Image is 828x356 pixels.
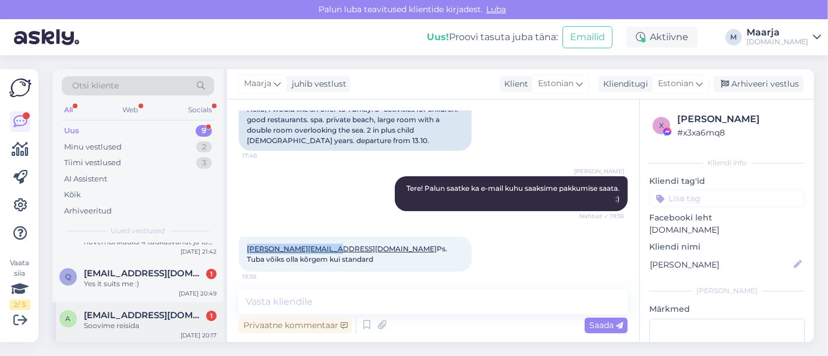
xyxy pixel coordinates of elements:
[196,141,212,153] div: 2
[649,175,805,187] p: Kliendi tag'id
[427,30,558,44] div: Proovi tasuta juba täna:
[746,37,808,47] div: [DOMAIN_NAME]
[427,31,449,42] b: Uus!
[9,79,31,97] img: Askly Logo
[500,78,528,90] div: Klient
[206,269,217,279] div: 1
[649,224,805,236] p: [DOMAIN_NAME]
[181,331,217,340] div: [DATE] 20:17
[714,76,804,92] div: Arhiveeri vestlus
[64,173,107,185] div: AI Assistent
[84,310,205,321] span: Ahtos@rimitax.ee
[287,78,346,90] div: juhib vestlust
[181,247,217,256] div: [DATE] 21:42
[589,320,623,330] span: Saada
[72,80,119,92] span: Otsi kliente
[579,212,624,220] span: Nähtud ✓ 19:36
[659,121,664,130] span: x
[64,205,112,217] div: Arhiveeritud
[658,77,693,90] span: Estonian
[111,226,165,236] span: Uued vestlused
[84,279,217,289] div: Yes it suits me :)
[242,272,286,281] span: 19:38
[64,125,79,137] div: Uus
[84,321,217,331] div: Soovime reisida
[649,158,805,168] div: Kliendi info
[196,157,212,169] div: 3
[677,112,801,126] div: [PERSON_NAME]
[677,126,801,139] div: # x3xa6mq8
[84,268,205,279] span: quaresma1717@gmail.com
[239,99,472,151] div: Hello, I would like an offer to Turkey. 5* activities for children. good restaurants. spa. privat...
[244,77,271,90] span: Maarja
[406,184,621,203] span: Tere! Palun saatke ka e-mail kuhu saaksime pakkumise saata. :)
[239,318,352,333] div: Privaatne kommentaar
[746,28,821,47] a: Maarja[DOMAIN_NAME]
[64,157,121,169] div: Tiimi vestlused
[121,102,141,118] div: Web
[65,272,71,281] span: q
[649,286,805,296] div: [PERSON_NAME]
[66,314,71,323] span: A
[649,303,805,315] p: Märkmed
[186,102,214,118] div: Socials
[649,212,805,224] p: Facebooki leht
[562,26,613,48] button: Emailid
[9,258,30,310] div: Vaata siia
[538,77,574,90] span: Estonian
[599,78,648,90] div: Klienditugi
[746,28,808,37] div: Maarja
[9,300,30,310] div: 2 / 3
[649,241,805,253] p: Kliendi nimi
[627,27,698,48] div: Aktiivne
[574,167,624,176] span: [PERSON_NAME]
[649,190,805,207] input: Lisa tag
[247,244,449,264] span: Ps. Tuba võiks olla kõrgem kui standard
[242,151,286,160] span: 17:48
[247,244,437,253] a: [PERSON_NAME][EMAIL_ADDRESS][DOMAIN_NAME]
[62,102,75,118] div: All
[179,289,217,298] div: [DATE] 20:49
[206,311,217,321] div: 1
[726,29,742,45] div: M
[483,4,509,15] span: Luba
[64,189,81,201] div: Kõik
[64,141,122,153] div: Minu vestlused
[196,125,212,137] div: 9
[650,258,791,271] input: Lisa nimi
